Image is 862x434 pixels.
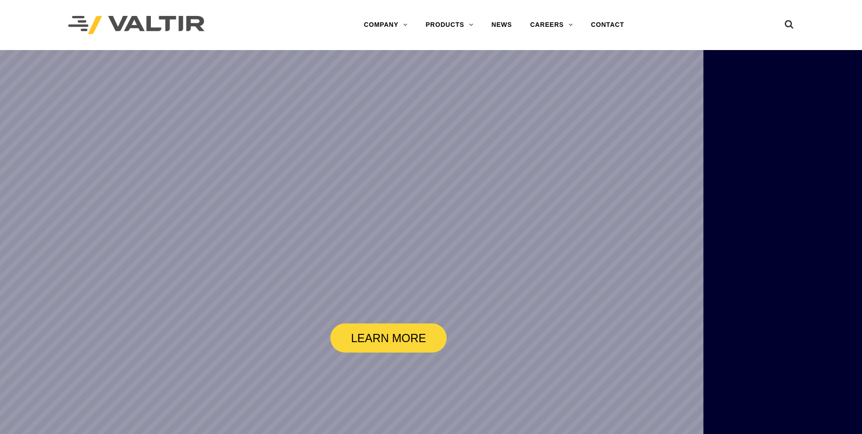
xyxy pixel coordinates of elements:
a: CONTACT [582,16,633,34]
a: NEWS [483,16,521,34]
a: COMPANY [355,16,417,34]
img: Valtir [68,16,204,35]
a: LEARN MORE [330,323,447,353]
a: PRODUCTS [417,16,483,34]
a: CAREERS [521,16,582,34]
